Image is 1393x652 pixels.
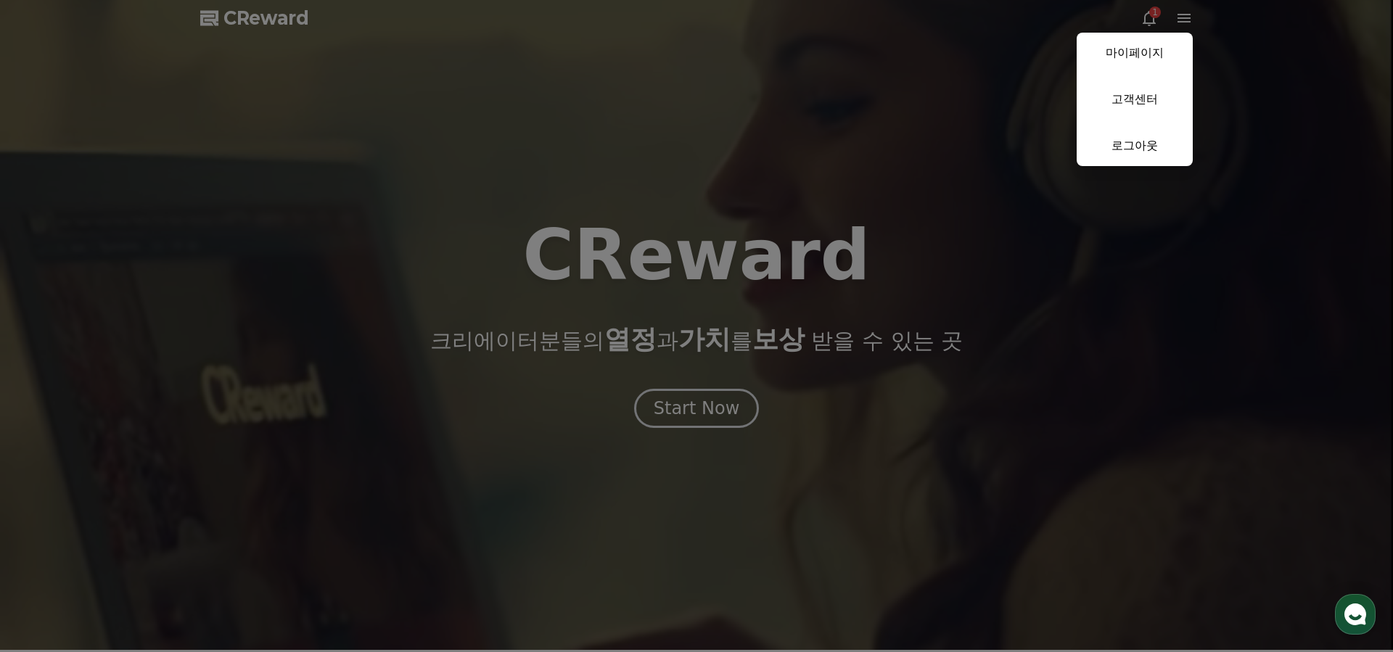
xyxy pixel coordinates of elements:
a: 마이페이지 [1077,33,1193,73]
span: 홈 [46,482,54,493]
a: 대화 [96,460,187,496]
span: 설정 [224,482,242,493]
a: 로그아웃 [1077,125,1193,166]
a: 고객센터 [1077,79,1193,120]
a: 설정 [187,460,279,496]
a: 홈 [4,460,96,496]
span: 대화 [133,482,150,494]
button: 마이페이지 고객센터 로그아웃 [1077,33,1193,166]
